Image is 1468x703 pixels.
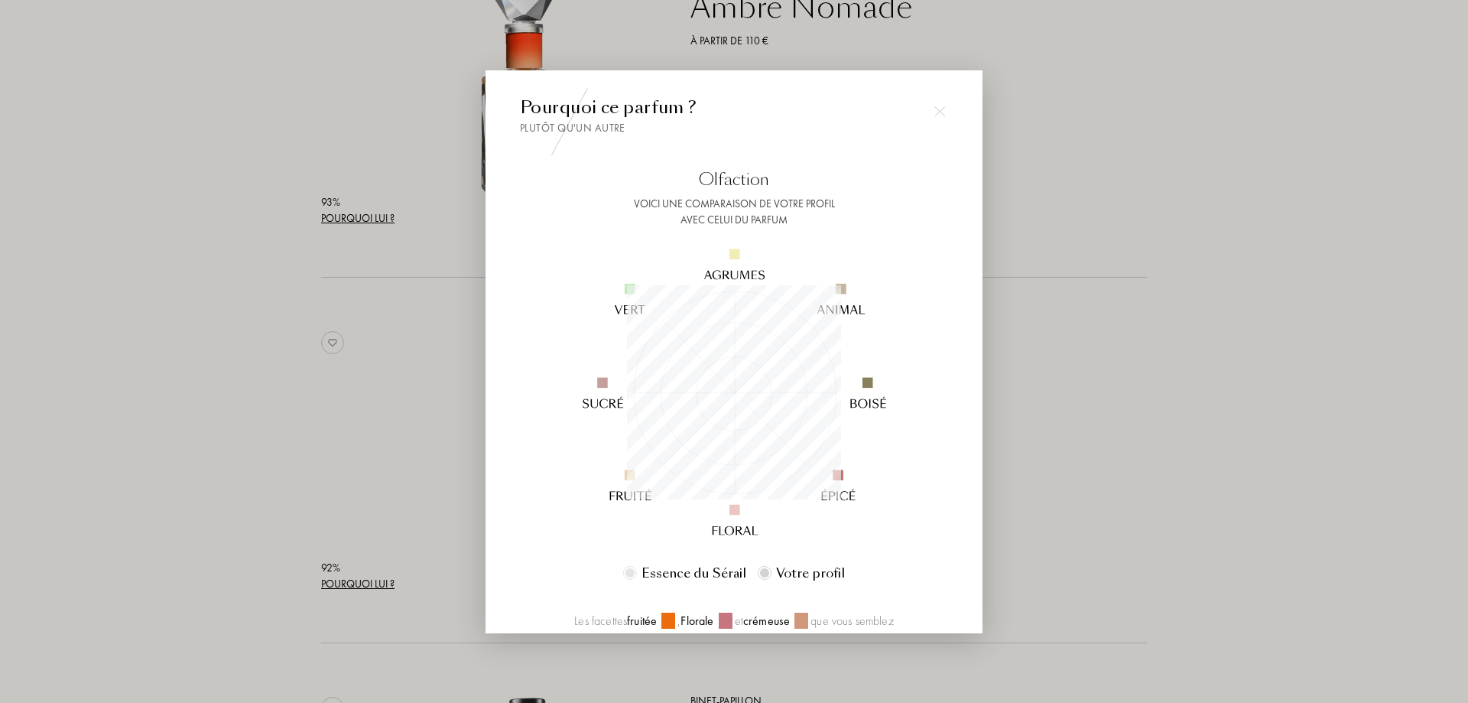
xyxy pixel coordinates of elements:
[549,207,918,577] img: radar_desktop_fr.svg
[520,167,948,192] div: Olfaction
[627,613,661,629] span: fruitée
[732,613,743,629] span: et
[680,613,718,629] span: florale
[520,120,948,136] div: Plutôt qu'un autre
[520,95,948,136] div: Pourquoi ce parfum ?
[675,613,680,629] span: ,
[520,196,948,228] div: Voici une comparaison de votre profil avec celui du parfum
[743,613,794,629] span: crémeuse
[934,106,945,117] img: cross.svg
[574,613,627,629] span: Les facettes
